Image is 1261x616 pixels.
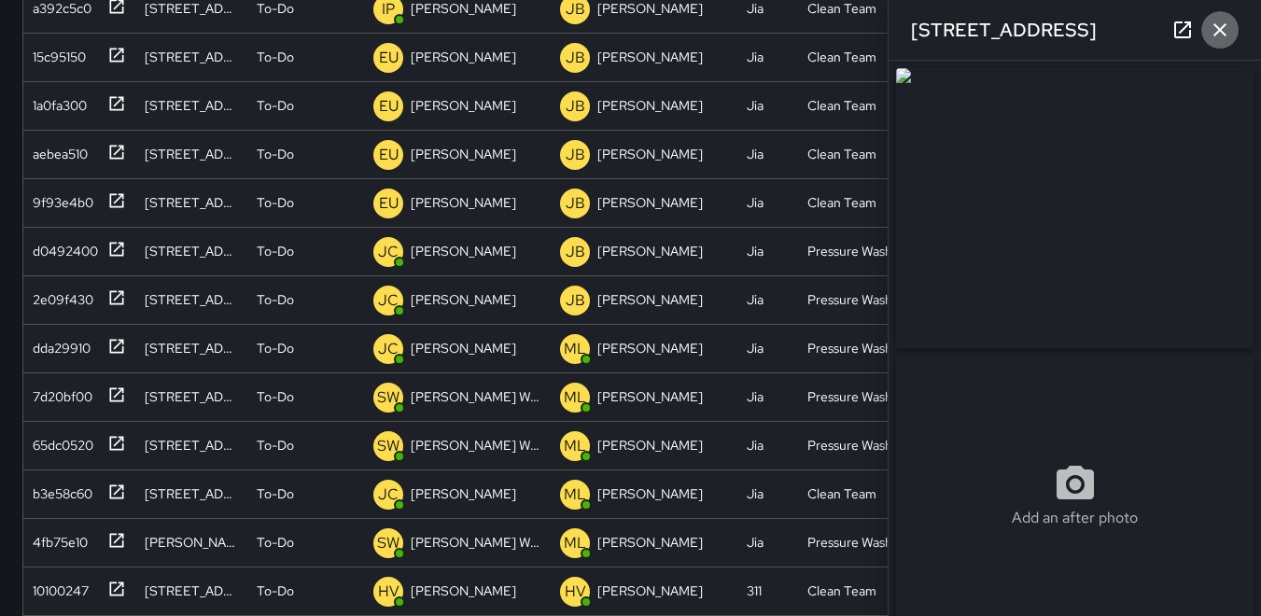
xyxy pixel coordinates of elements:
[747,484,764,503] div: Jia
[25,525,88,552] div: 4fb75e10
[257,48,294,66] p: To-Do
[145,290,238,309] div: 1133 Market Street
[566,47,585,69] p: JB
[566,144,585,166] p: JB
[807,48,876,66] div: Clean Team
[564,483,586,506] p: ML
[747,387,764,406] div: Jia
[145,339,238,357] div: 991 Market Street
[257,242,294,260] p: To-Do
[25,428,93,455] div: 65dc0520
[379,144,399,166] p: EU
[411,145,516,163] p: [PERSON_NAME]
[257,96,294,115] p: To-Do
[597,96,703,115] p: [PERSON_NAME]
[411,339,516,357] p: [PERSON_NAME]
[807,96,876,115] div: Clean Team
[411,193,516,212] p: [PERSON_NAME]
[411,387,541,406] p: [PERSON_NAME] Weekly
[597,387,703,406] p: [PERSON_NAME]
[597,48,703,66] p: [PERSON_NAME]
[747,581,762,600] div: 311
[257,533,294,552] p: To-Do
[564,435,586,457] p: ML
[377,386,399,409] p: SW
[807,290,905,309] div: Pressure Washing
[25,283,93,309] div: 2e09f430
[566,289,585,312] p: JB
[747,48,764,66] div: Jia
[747,193,764,212] div: Jia
[379,47,399,69] p: EU
[25,137,88,163] div: aebea510
[145,387,238,406] div: 6 7th Street
[597,436,703,455] p: [PERSON_NAME]
[807,387,905,406] div: Pressure Washing
[807,484,876,503] div: Clean Team
[379,95,399,118] p: EU
[564,386,586,409] p: ML
[145,581,238,600] div: 1075 Market Street
[145,533,238,552] div: Julia Street
[257,436,294,455] p: To-Do
[565,581,586,603] p: HV
[378,581,399,603] p: HV
[411,484,516,503] p: [PERSON_NAME]
[747,96,764,115] div: Jia
[807,193,876,212] div: Clean Team
[564,338,586,360] p: ML
[747,436,764,455] div: Jia
[566,95,585,118] p: JB
[807,581,876,600] div: Clean Team
[411,290,516,309] p: [PERSON_NAME]
[377,435,399,457] p: SW
[257,193,294,212] p: To-Do
[807,533,905,552] div: Pressure Washing
[807,145,876,163] div: Clean Team
[597,339,703,357] p: [PERSON_NAME]
[597,290,703,309] p: [PERSON_NAME]
[25,40,86,66] div: 15c95150
[145,484,238,503] div: 37 6th Street
[807,242,905,260] div: Pressure Washing
[257,290,294,309] p: To-Do
[25,331,91,357] div: dda29910
[145,436,238,455] div: 25 7th Street
[747,145,764,163] div: Jia
[378,483,399,506] p: JC
[145,48,238,66] div: 1 Hallidie Plz
[377,532,399,554] p: SW
[597,484,703,503] p: [PERSON_NAME]
[597,145,703,163] p: [PERSON_NAME]
[145,193,238,212] div: 10 Mason Street
[257,484,294,503] p: To-Do
[411,96,516,115] p: [PERSON_NAME]
[411,436,541,455] p: [PERSON_NAME] Weekly
[257,145,294,163] p: To-Do
[566,192,585,215] p: JB
[747,339,764,357] div: Jia
[411,581,516,600] p: [PERSON_NAME]
[25,186,93,212] div: 9f93e4b0
[257,581,294,600] p: To-Do
[145,242,238,260] div: 1101 Market Street
[411,48,516,66] p: [PERSON_NAME]
[257,339,294,357] p: To-Do
[378,289,399,312] p: JC
[379,192,399,215] p: EU
[411,533,541,552] p: [PERSON_NAME] Weekly
[564,532,586,554] p: ML
[747,533,764,552] div: Jia
[411,242,516,260] p: [PERSON_NAME]
[257,387,294,406] p: To-Do
[807,339,905,357] div: Pressure Washing
[597,533,703,552] p: [PERSON_NAME]
[25,234,98,260] div: d0492400
[597,193,703,212] p: [PERSON_NAME]
[378,338,399,360] p: JC
[747,242,764,260] div: Jia
[597,581,703,600] p: [PERSON_NAME]
[25,89,87,115] div: 1a0fa300
[566,241,585,263] p: JB
[25,380,92,406] div: 7d20bf00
